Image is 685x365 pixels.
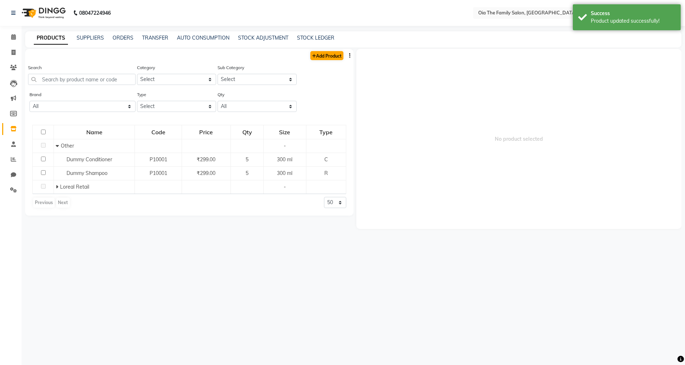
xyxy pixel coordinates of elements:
[150,170,167,176] span: P10001
[238,35,288,41] a: STOCK ADJUSTMENT
[197,156,215,163] span: ₹299.00
[591,17,675,25] div: Product updated successfully!
[137,91,146,98] label: Type
[60,184,89,190] span: Loreal Retail
[284,143,286,149] span: -
[277,170,292,176] span: 300 ml
[137,64,155,71] label: Category
[54,126,134,139] div: Name
[231,126,263,139] div: Qty
[218,64,244,71] label: Sub Category
[56,184,60,190] span: Expand Row
[177,35,229,41] a: AUTO CONSUMPTION
[79,3,111,23] b: 08047224946
[324,156,328,163] span: C
[18,3,68,23] img: logo
[197,170,215,176] span: ₹299.00
[246,170,248,176] span: 5
[150,156,167,163] span: P10001
[77,35,104,41] a: SUPPLIERS
[297,35,334,41] a: STOCK LEDGER
[142,35,168,41] a: TRANSFER
[246,156,248,163] span: 5
[307,126,346,139] div: Type
[284,184,286,190] span: -
[218,91,224,98] label: Qty
[356,49,682,229] span: No product selected
[67,170,108,176] span: Dummy Shampoo
[29,91,41,98] label: Brand
[61,143,74,149] span: Other
[28,64,42,71] label: Search
[67,156,112,163] span: Dummy Conditioner
[28,74,136,85] input: Search by product name or code
[264,126,306,139] div: Size
[591,10,675,17] div: Success
[113,35,133,41] a: ORDERS
[277,156,292,163] span: 300 ml
[182,126,230,139] div: Price
[324,170,328,176] span: R
[135,126,181,139] div: Code
[310,51,343,60] a: Add Product
[56,143,61,149] span: Collapse Row
[34,32,68,45] a: PRODUCTS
